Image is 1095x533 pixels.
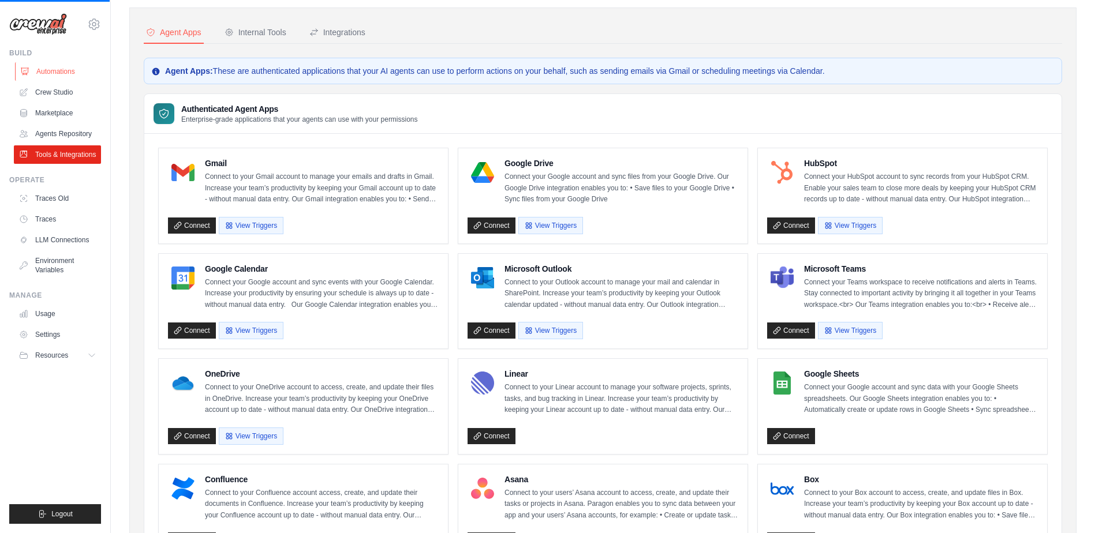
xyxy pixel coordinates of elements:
[771,477,794,500] img: Box Logo
[804,368,1038,380] h4: Google Sheets
[767,428,815,444] a: Connect
[205,171,439,205] p: Connect to your Gmail account to manage your emails and drafts in Gmail. Increase your team’s pro...
[171,266,195,290] img: Google Calendar Logo
[14,83,101,102] a: Crew Studio
[181,115,418,124] p: Enterprise-grade applications that your agents can use with your permissions
[504,474,738,485] h4: Asana
[471,371,494,395] img: Linear Logo
[205,382,439,416] p: Connect to your OneDrive account to access, create, and update their files in OneDrive. Increase ...
[205,157,439,169] h4: Gmail
[14,346,101,365] button: Resources
[205,263,439,275] h4: Google Calendar
[804,171,1038,205] p: Connect your HubSpot account to sync records from your HubSpot CRM. Enable your sales team to clo...
[818,217,883,234] button: View Triggers
[504,277,738,311] p: Connect to your Outlook account to manage your mail and calendar in SharePoint. Increase your tea...
[225,27,286,38] div: Internal Tools
[804,474,1038,485] h4: Box
[9,175,101,185] div: Operate
[804,263,1038,275] h4: Microsoft Teams
[9,291,101,300] div: Manage
[144,22,204,44] button: Agent Apps
[504,171,738,205] p: Connect your Google account and sync files from your Google Drive. Our Google Drive integration e...
[504,157,738,169] h4: Google Drive
[14,231,101,249] a: LLM Connections
[471,266,494,290] img: Microsoft Outlook Logo
[205,277,439,311] p: Connect your Google account and sync events with your Google Calendar. Increase your productivity...
[219,427,283,445] button: View Triggers
[165,66,213,76] strong: Agent Apps:
[205,368,439,380] h4: OneDrive
[804,487,1038,521] p: Connect to your Box account to access, create, and update files in Box. Increase your team’s prod...
[504,382,738,416] p: Connect to your Linear account to manage your software projects, sprints, tasks, and bug tracking...
[14,305,101,323] a: Usage
[171,477,195,500] img: Confluence Logo
[14,104,101,122] a: Marketplace
[767,217,815,234] a: Connect
[168,428,216,444] a: Connect
[518,322,583,339] button: View Triggers
[51,509,73,519] span: Logout
[205,474,439,485] h4: Confluence
[471,477,494,500] img: Asana Logo
[468,217,515,234] a: Connect
[14,252,101,279] a: Environment Variables
[35,351,68,360] span: Resources
[468,322,515,339] a: Connect
[171,161,195,184] img: Gmail Logo
[771,161,794,184] img: HubSpot Logo
[504,368,738,380] h4: Linear
[309,27,365,38] div: Integrations
[804,157,1038,169] h4: HubSpot
[818,322,883,339] button: View Triggers
[468,428,515,444] a: Connect
[767,322,815,339] a: Connect
[504,263,738,275] h4: Microsoft Outlook
[168,322,216,339] a: Connect
[205,487,439,521] p: Connect to your Confluence account access, create, and update their documents in Confluence. Incr...
[168,217,216,234] a: Connect
[146,27,201,38] div: Agent Apps
[504,487,738,521] p: Connect to your users’ Asana account to access, create, and update their tasks or projects in Asa...
[14,145,101,164] a: Tools & Integrations
[219,322,283,339] button: View Triggers
[14,325,101,344] a: Settings
[471,161,494,184] img: Google Drive Logo
[307,22,368,44] button: Integrations
[15,62,102,81] a: Automations
[9,48,101,58] div: Build
[804,382,1038,416] p: Connect your Google account and sync data with your Google Sheets spreadsheets. Our Google Sheets...
[171,371,195,395] img: OneDrive Logo
[771,266,794,290] img: Microsoft Teams Logo
[151,65,1055,77] p: These are authenticated applications that your AI agents can use to perform actions on your behal...
[14,210,101,228] a: Traces
[181,103,418,115] h3: Authenticated Agent Apps
[771,371,794,395] img: Google Sheets Logo
[219,217,283,234] button: View Triggers
[518,217,583,234] button: View Triggers
[222,22,289,44] button: Internal Tools
[804,277,1038,311] p: Connect your Teams workspace to receive notifications and alerts in Teams. Stay connected to impo...
[9,13,67,35] img: Logo
[14,125,101,143] a: Agents Repository
[9,504,101,524] button: Logout
[14,189,101,208] a: Traces Old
